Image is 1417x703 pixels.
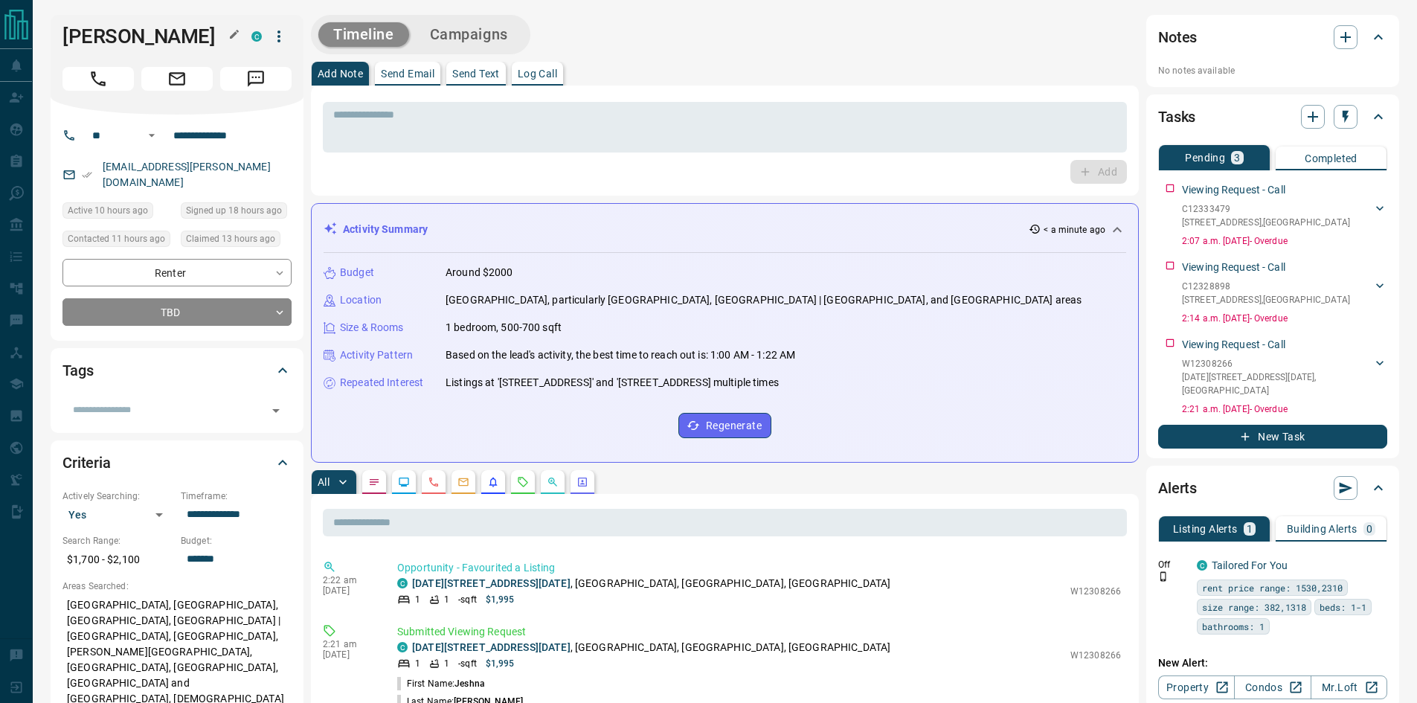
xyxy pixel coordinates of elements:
[1158,425,1387,449] button: New Task
[1158,571,1169,582] svg: Push Notification Only
[458,593,477,606] p: - sqft
[446,375,779,391] p: Listings at '[STREET_ADDRESS]' and '[STREET_ADDRESS] multiple times
[340,265,374,280] p: Budget
[1182,293,1350,306] p: [STREET_ADDRESS] , [GEOGRAPHIC_DATA]
[62,489,173,503] p: Actively Searching:
[343,222,428,237] p: Activity Summary
[457,476,469,488] svg: Emails
[340,375,423,391] p: Repeated Interest
[487,476,499,488] svg: Listing Alerts
[181,231,292,251] div: Wed Aug 13 2025
[1202,580,1343,595] span: rent price range: 1530,2310
[323,585,375,596] p: [DATE]
[397,642,408,652] div: condos.ca
[62,359,93,382] h2: Tags
[517,476,529,488] svg: Requests
[1158,675,1235,699] a: Property
[1234,153,1240,163] p: 3
[444,593,449,606] p: 1
[1202,600,1306,614] span: size range: 382,1318
[266,400,286,421] button: Open
[444,657,449,670] p: 1
[1320,600,1366,614] span: beds: 1-1
[1182,277,1387,309] div: C12328898[STREET_ADDRESS],[GEOGRAPHIC_DATA]
[1158,25,1197,49] h2: Notes
[340,347,413,363] p: Activity Pattern
[186,231,275,246] span: Claimed 13 hours ago
[428,476,440,488] svg: Calls
[62,353,292,388] div: Tags
[323,649,375,660] p: [DATE]
[181,534,292,548] p: Budget:
[141,67,213,91] span: Email
[412,641,571,653] a: [DATE][STREET_ADDRESS][DATE]
[340,292,382,308] p: Location
[181,489,292,503] p: Timeframe:
[1202,619,1265,634] span: bathrooms: 1
[1044,223,1105,237] p: < a minute ago
[62,445,292,481] div: Criteria
[1197,560,1207,571] div: condos.ca
[446,292,1082,308] p: [GEOGRAPHIC_DATA], particularly [GEOGRAPHIC_DATA], [GEOGRAPHIC_DATA] | [GEOGRAPHIC_DATA], and [GE...
[415,657,420,670] p: 1
[1287,524,1357,534] p: Building Alerts
[1182,354,1387,400] div: W12308266[DATE][STREET_ADDRESS][DATE],[GEOGRAPHIC_DATA]
[368,476,380,488] svg: Notes
[415,593,420,606] p: 1
[62,298,292,326] div: TBD
[397,624,1121,640] p: Submitted Viewing Request
[1305,153,1357,164] p: Completed
[103,161,271,188] a: [EMAIL_ADDRESS][PERSON_NAME][DOMAIN_NAME]
[678,413,771,438] button: Regenerate
[323,575,375,585] p: 2:22 am
[412,640,890,655] p: , [GEOGRAPHIC_DATA], [GEOGRAPHIC_DATA], [GEOGRAPHIC_DATA]
[143,126,161,144] button: Open
[1182,280,1350,293] p: C12328898
[62,67,134,91] span: Call
[324,216,1126,243] div: Activity Summary< a minute ago
[1182,202,1350,216] p: C12333479
[62,534,173,548] p: Search Range:
[518,68,557,79] p: Log Call
[82,170,92,180] svg: Email Verified
[62,202,173,223] div: Wed Aug 13 2025
[62,503,173,527] div: Yes
[1182,182,1285,198] p: Viewing Request - Call
[446,320,562,336] p: 1 bedroom, 500-700 sqft
[1182,234,1387,248] p: 2:07 a.m. [DATE] - Overdue
[62,25,229,48] h1: [PERSON_NAME]
[576,476,588,488] svg: Agent Actions
[1070,585,1121,598] p: W12308266
[62,231,173,251] div: Wed Aug 13 2025
[1158,105,1195,129] h2: Tasks
[1158,655,1387,671] p: New Alert:
[1158,19,1387,55] div: Notes
[412,576,890,591] p: , [GEOGRAPHIC_DATA], [GEOGRAPHIC_DATA], [GEOGRAPHIC_DATA]
[1234,675,1311,699] a: Condos
[486,593,515,606] p: $1,995
[415,22,523,47] button: Campaigns
[1366,524,1372,534] p: 0
[458,657,477,670] p: - sqft
[1158,99,1387,135] div: Tasks
[1182,260,1285,275] p: Viewing Request - Call
[1158,64,1387,77] p: No notes available
[547,476,559,488] svg: Opportunities
[318,22,409,47] button: Timeline
[1070,649,1121,662] p: W12308266
[397,578,408,588] div: condos.ca
[412,577,571,589] a: [DATE][STREET_ADDRESS][DATE]
[446,265,513,280] p: Around $2000
[340,320,404,336] p: Size & Rooms
[62,548,173,572] p: $1,700 - $2,100
[1182,357,1372,370] p: W12308266
[1158,558,1188,571] p: Off
[68,203,148,218] span: Active 10 hours ago
[68,231,165,246] span: Contacted 11 hours ago
[323,639,375,649] p: 2:21 am
[1182,337,1285,353] p: Viewing Request - Call
[62,451,111,475] h2: Criteria
[318,477,330,487] p: All
[1182,216,1350,229] p: [STREET_ADDRESS] , [GEOGRAPHIC_DATA]
[452,68,500,79] p: Send Text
